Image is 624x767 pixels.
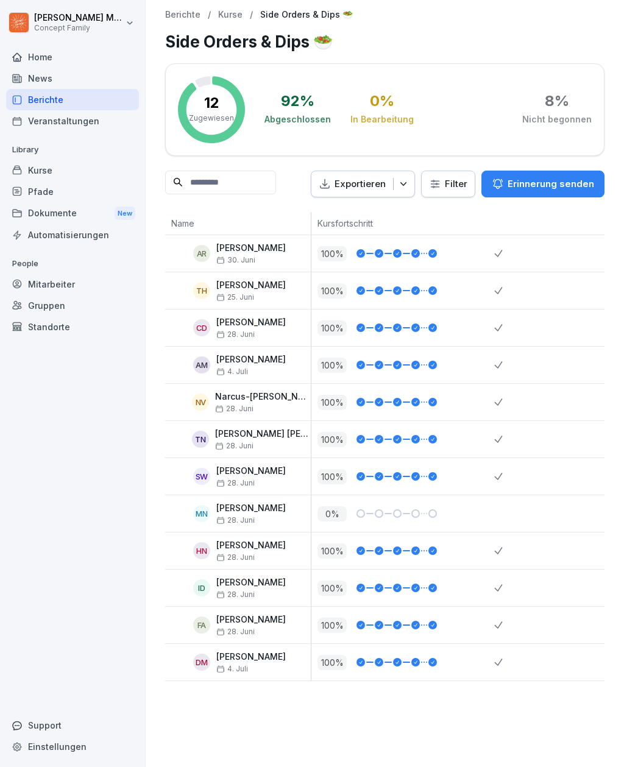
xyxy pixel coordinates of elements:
div: ID [193,579,210,596]
div: HN [193,542,210,559]
a: Veranstaltungen [6,110,139,132]
p: Narcus-[PERSON_NAME] [215,392,311,402]
div: MN [193,505,210,522]
a: Gruppen [6,295,139,316]
div: AR [193,245,210,262]
p: Exportieren [335,177,386,191]
p: Zugewiesen [189,113,234,124]
h1: Side Orders & Dips 🥗 [165,30,604,54]
div: CD [193,319,210,336]
p: 100 % [317,618,347,633]
div: Dokumente [6,202,139,225]
p: [PERSON_NAME] [216,280,286,291]
div: 92 % [281,94,314,108]
p: [PERSON_NAME] [216,503,286,514]
div: NV [192,394,209,411]
span: 28. Juni [216,479,255,487]
p: [PERSON_NAME] [PERSON_NAME] [215,429,311,439]
p: 12 [204,96,219,110]
p: 100 % [317,469,347,484]
a: Standorte [6,316,139,338]
p: 0 % [317,506,347,521]
p: [PERSON_NAME] Moraitis [34,13,123,23]
p: 100 % [317,543,347,559]
a: Berichte [165,10,200,20]
a: News [6,68,139,89]
div: SW [193,468,210,485]
span: 28. Juni [216,627,255,636]
button: Exportieren [311,171,415,198]
button: Erinnerung senden [481,171,604,197]
p: [PERSON_NAME] [216,355,286,365]
span: 28. Juni [216,330,255,339]
div: TH [193,282,210,299]
p: [PERSON_NAME] [216,615,286,625]
p: [PERSON_NAME] [216,540,286,551]
div: am [193,356,210,373]
a: Pfade [6,181,139,202]
div: 0 % [370,94,394,108]
p: Kursfortschritt [317,217,488,230]
p: [PERSON_NAME] [216,652,286,662]
span: 28. Juni [216,516,255,525]
span: 25. Juni [216,293,254,302]
p: 100 % [317,581,347,596]
p: [PERSON_NAME] [216,243,286,253]
div: FA [193,617,210,634]
p: Concept Family [34,24,123,32]
div: DM [193,654,210,671]
p: / [208,10,211,20]
span: 28. Juni [215,442,253,450]
p: 100 % [317,395,347,410]
p: Erinnerung senden [508,177,594,191]
span: 28. Juni [215,405,253,413]
div: Abgeschlossen [264,113,331,125]
p: People [6,254,139,274]
div: TN [192,431,209,448]
p: [PERSON_NAME] [216,578,286,588]
p: 100 % [317,358,347,373]
a: DokumenteNew [6,202,139,225]
div: Filter [429,178,467,190]
a: Berichte [6,89,139,110]
a: Kurse [218,10,243,20]
p: 100 % [317,432,347,447]
p: [PERSON_NAME] [216,317,286,328]
a: Kurse [6,160,139,181]
div: New [115,207,135,221]
p: Name [171,217,305,230]
div: In Bearbeitung [350,113,414,125]
div: Nicht begonnen [522,113,592,125]
a: Einstellungen [6,736,139,757]
a: Mitarbeiter [6,274,139,295]
span: 4. Juli [216,665,248,673]
p: Library [6,140,139,160]
span: 28. Juni [216,590,255,599]
p: Side Orders & Dips 🥗 [260,10,353,20]
p: 100 % [317,320,347,336]
a: Home [6,46,139,68]
p: [PERSON_NAME] [216,466,286,476]
div: Support [6,715,139,736]
p: 100 % [317,246,347,261]
div: 8 % [545,94,569,108]
p: 100 % [317,283,347,299]
span: 30. Juni [216,256,255,264]
p: / [250,10,253,20]
a: Automatisierungen [6,224,139,246]
p: 100 % [317,655,347,670]
span: 4. Juli [216,367,248,376]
